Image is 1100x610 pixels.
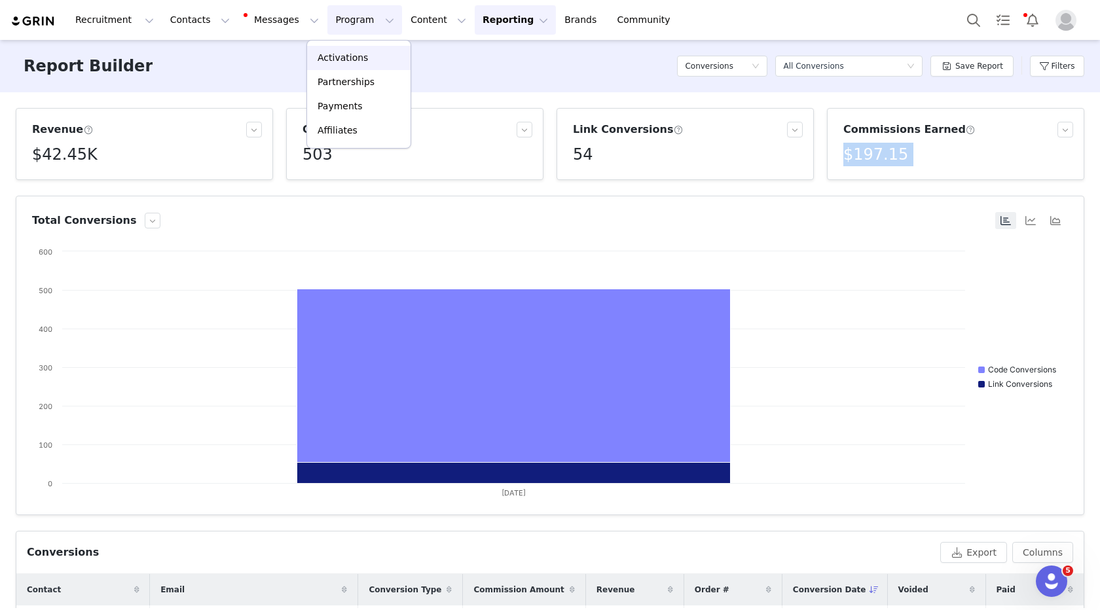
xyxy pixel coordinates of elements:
div: All Conversions [783,56,843,76]
button: Export [940,542,1007,563]
button: Messages [238,5,327,35]
button: Notifications [1018,5,1047,35]
div: Conversions [27,545,99,560]
h3: Commissions Earned [843,122,976,137]
text: 200 [39,402,52,411]
button: Save Report [930,56,1014,77]
span: Contact [27,584,61,596]
span: Voided [898,584,928,596]
span: Conversion Date [793,584,866,596]
p: Affiliates [318,124,357,137]
a: Brands [557,5,608,35]
h5: $42.45K [32,143,98,166]
text: 0 [48,479,52,488]
p: Partnerships [318,75,375,89]
h3: Revenue [32,122,93,137]
p: Activations [318,51,368,65]
span: Order # [695,584,729,596]
button: Reporting [475,5,556,35]
span: Conversion Type [369,584,441,596]
button: Program [327,5,402,35]
span: Commission Amount [473,584,564,596]
p: Payments [318,99,363,113]
span: Revenue [596,584,635,596]
h5: 503 [302,143,333,166]
span: Email [160,584,185,596]
h5: $197.15 [843,143,908,166]
button: Filters [1030,56,1084,77]
button: Columns [1012,542,1073,563]
iframe: Intercom live chat [1036,565,1067,597]
button: Contacts [162,5,238,35]
button: Profile [1048,10,1090,31]
button: Search [959,5,988,35]
i: icon: down [752,62,760,71]
text: 300 [39,363,52,372]
text: Code Conversions [988,365,1056,374]
text: 500 [39,286,52,295]
text: 400 [39,325,52,334]
h5: Conversions [685,56,733,76]
h3: Conversions [302,122,384,137]
button: Content [403,5,474,35]
img: grin logo [10,15,56,27]
button: Recruitment [67,5,162,35]
a: Community [610,5,684,35]
i: icon: down [907,62,915,71]
img: placeholder-profile.jpg [1055,10,1076,31]
a: Tasks [989,5,1017,35]
h5: 54 [573,143,593,166]
h3: Link Conversions [573,122,684,137]
span: Paid [997,584,1016,596]
h3: Total Conversions [32,213,137,228]
h3: Report Builder [24,54,153,78]
text: Link Conversions [988,379,1052,389]
span: 5 [1063,565,1073,576]
text: 100 [39,440,52,450]
text: [DATE] [502,488,526,497]
text: 600 [39,247,52,257]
